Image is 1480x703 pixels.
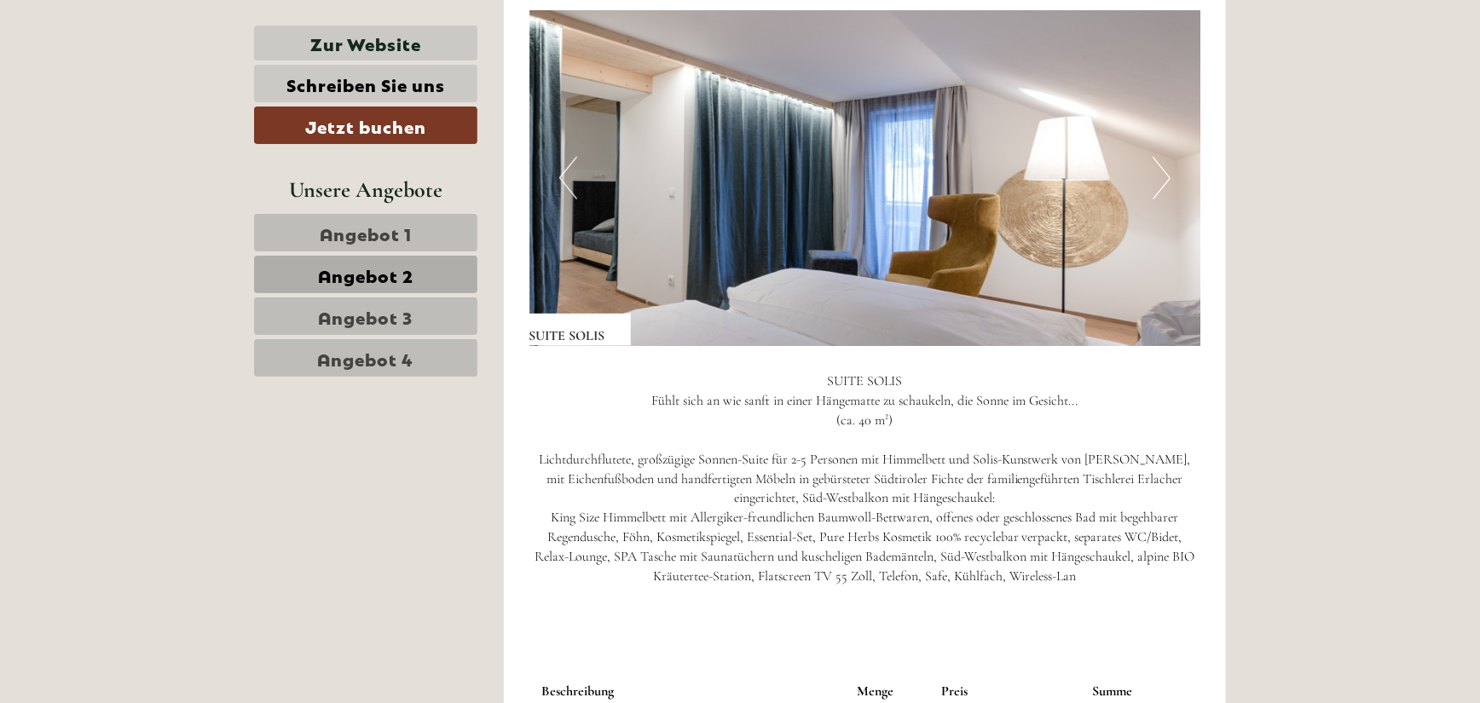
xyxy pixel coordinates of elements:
button: Senden [552,441,672,479]
div: SUITE SOLIS [529,314,631,346]
a: Zur Website [254,26,477,61]
span: Angebot 1 [320,221,412,245]
a: Schreiben Sie uns [254,65,477,102]
span: Angebot 4 [318,346,414,370]
button: Previous [559,157,577,199]
span: Angebot 2 [318,262,413,286]
button: Next [1153,157,1171,199]
div: [DATE] [305,13,367,42]
img: image [529,10,1201,346]
div: [GEOGRAPHIC_DATA] [26,49,242,63]
p: SUITE SOLIS Fühlt sich an wie sanft in einer Hängematte zu schaukeln, die Sonne im Gesicht... (ca... [529,372,1201,605]
a: Jetzt buchen [254,107,477,144]
div: Unsere Angebote [254,174,477,205]
small: 11:51 [26,83,242,95]
span: Angebot 3 [319,304,413,328]
div: Guten Tag, wie können wir Ihnen helfen? [13,46,251,98]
